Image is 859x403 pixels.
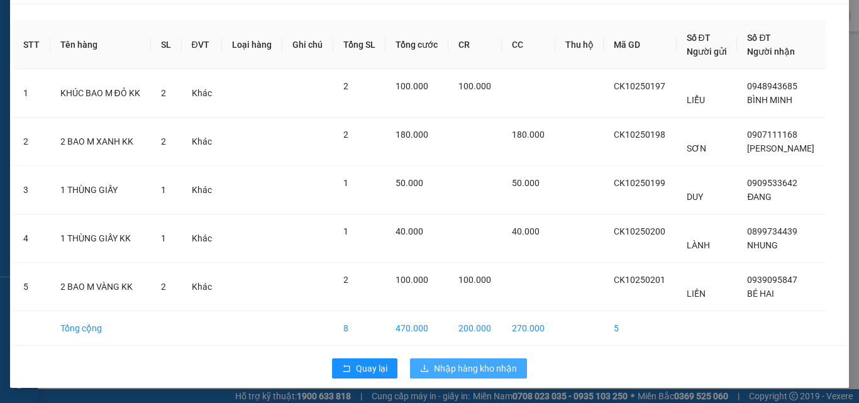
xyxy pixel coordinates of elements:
span: 2 [343,130,348,140]
button: rollbackQuay lại [332,358,397,378]
span: 180.000 [396,130,428,140]
span: 180.000 [512,130,545,140]
span: 2 [161,282,166,292]
td: 1 THÙNG GIẤY [50,166,152,214]
td: Khác [182,118,223,166]
th: ĐVT [182,21,223,69]
span: 40.000 [512,226,540,236]
span: NHUNG [747,240,778,250]
td: 2 BAO M XANH KK [50,118,152,166]
span: 2 [343,81,348,91]
span: 0899734439 [747,226,797,236]
button: downloadNhập hàng kho nhận [410,358,527,378]
span: BÉ HAI [747,289,774,299]
span: 1 [161,233,166,243]
span: 50.000 [396,178,423,188]
span: LIỂU [687,95,705,105]
td: Khác [182,166,223,214]
th: Mã GD [604,21,676,69]
span: rollback [342,364,351,374]
th: CR [448,21,502,69]
td: 1 [13,69,50,118]
span: CK10250200 [614,226,665,236]
span: 1 [161,185,166,195]
td: 470.000 [385,311,448,346]
span: 2 [343,275,348,285]
th: STT [13,21,50,69]
th: SL [151,21,181,69]
td: 3 [13,166,50,214]
span: 2 [161,136,166,146]
span: BÌNH MINH [747,95,792,105]
td: 5 [13,263,50,311]
td: 270.000 [502,311,555,346]
span: 40.000 [396,226,423,236]
td: Khác [182,214,223,263]
span: 100.000 [396,275,428,285]
th: Tổng cước [385,21,448,69]
span: 100.000 [458,81,491,91]
span: CK10250197 [614,81,665,91]
th: Ghi chú [282,21,333,69]
span: LÀNH [687,240,710,250]
th: Loại hàng [222,21,282,69]
td: Khác [182,69,223,118]
span: 0939095847 [747,275,797,285]
span: Người gửi [687,47,727,57]
td: 5 [604,311,676,346]
span: 0909533642 [747,178,797,188]
span: LIỀN [687,289,706,299]
th: Thu hộ [555,21,604,69]
span: CK10250201 [614,275,665,285]
span: 0948943685 [747,81,797,91]
span: SƠN [687,143,706,153]
th: Tên hàng [50,21,152,69]
td: 8 [333,311,386,346]
span: Người nhận [747,47,795,57]
span: ĐANG [747,192,772,202]
td: 2 BAO M VÀNG KK [50,263,152,311]
span: CK10250198 [614,130,665,140]
th: CC [502,21,555,69]
td: Tổng cộng [50,311,152,346]
span: Số ĐT [747,33,771,43]
span: [PERSON_NAME] [747,143,814,153]
span: DUY [687,192,703,202]
span: 0907111168 [747,130,797,140]
td: 2 [13,118,50,166]
span: 1 [343,226,348,236]
span: Quay lại [356,362,387,375]
span: 1 [343,178,348,188]
span: CK10250199 [614,178,665,188]
span: Nhập hàng kho nhận [434,362,517,375]
th: Tổng SL [333,21,386,69]
td: 4 [13,214,50,263]
span: 100.000 [458,275,491,285]
td: 200.000 [448,311,502,346]
span: 50.000 [512,178,540,188]
td: Khác [182,263,223,311]
span: Số ĐT [687,33,711,43]
td: 1 THÙNG GIẤY KK [50,214,152,263]
td: KHÚC BAO M ĐỎ KK [50,69,152,118]
span: download [420,364,429,374]
span: 2 [161,88,166,98]
span: 100.000 [396,81,428,91]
